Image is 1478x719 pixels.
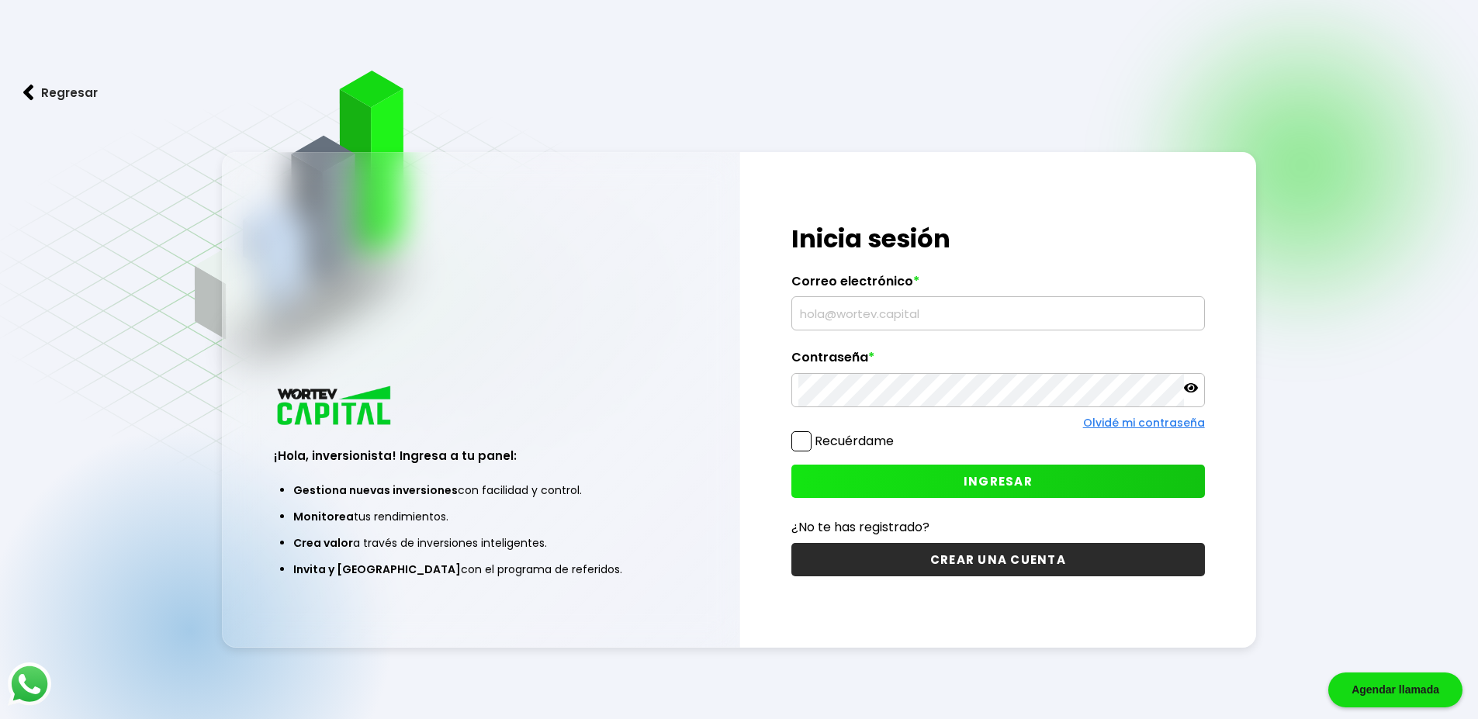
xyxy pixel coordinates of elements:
[274,447,687,465] h3: ¡Hola, inversionista! Ingresa a tu panel:
[798,297,1198,330] input: hola@wortev.capital
[1328,672,1462,707] div: Agendar llamada
[293,509,354,524] span: Monitorea
[791,465,1205,498] button: INGRESAR
[23,85,34,101] img: flecha izquierda
[8,662,51,706] img: logos_whatsapp-icon.242b2217.svg
[1083,415,1205,430] a: Olvidé mi contraseña
[791,274,1205,297] label: Correo electrónico
[293,562,461,577] span: Invita y [GEOGRAPHIC_DATA]
[815,432,894,450] label: Recuérdame
[293,482,458,498] span: Gestiona nuevas inversiones
[791,350,1205,373] label: Contraseña
[293,503,668,530] li: tus rendimientos.
[791,220,1205,258] h1: Inicia sesión
[274,384,396,430] img: logo_wortev_capital
[791,517,1205,576] a: ¿No te has registrado?CREAR UNA CUENTA
[293,535,353,551] span: Crea valor
[964,473,1033,489] span: INGRESAR
[791,517,1205,537] p: ¿No te has registrado?
[791,543,1205,576] button: CREAR UNA CUENTA
[293,477,668,503] li: con facilidad y control.
[293,556,668,582] li: con el programa de referidos.
[293,530,668,556] li: a través de inversiones inteligentes.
